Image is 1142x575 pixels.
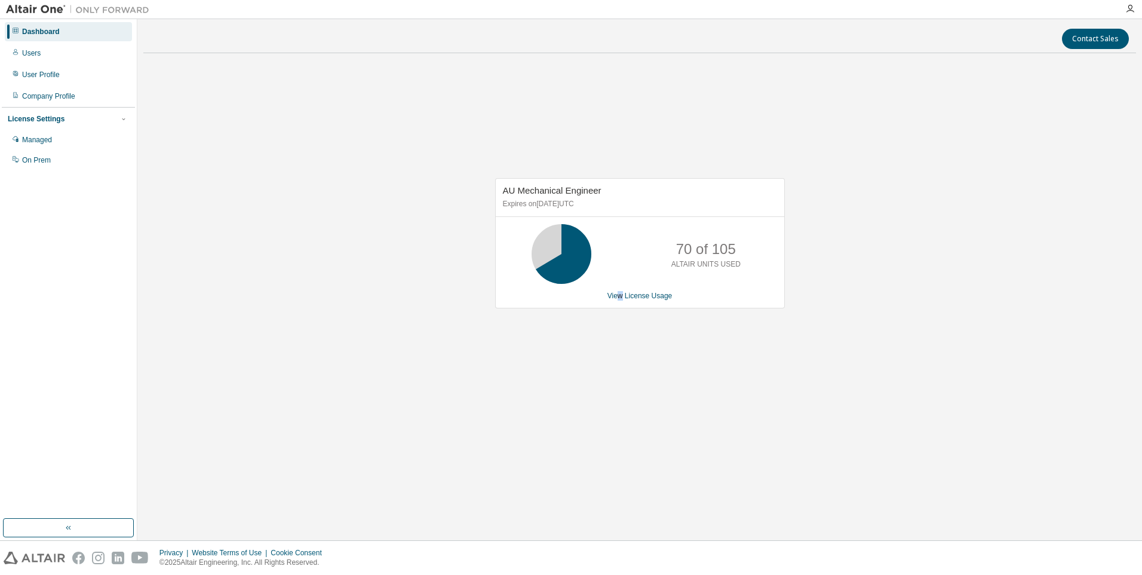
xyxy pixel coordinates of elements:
div: Dashboard [22,27,60,36]
div: Privacy [159,548,192,558]
img: Altair One [6,4,155,16]
div: Users [22,48,41,58]
div: Managed [22,135,52,145]
img: facebook.svg [72,552,85,564]
img: altair_logo.svg [4,552,65,564]
div: On Prem [22,155,51,165]
p: ALTAIR UNITS USED [671,259,741,270]
button: Contact Sales [1062,29,1129,49]
img: youtube.svg [131,552,149,564]
div: Company Profile [22,91,75,101]
span: AU Mechanical Engineer [503,185,601,195]
img: instagram.svg [92,552,105,564]
a: View License Usage [607,292,673,300]
div: Website Terms of Use [192,548,271,558]
p: Expires on [DATE] UTC [503,199,774,209]
div: Cookie Consent [271,548,329,558]
p: © 2025 Altair Engineering, Inc. All Rights Reserved. [159,558,329,568]
div: License Settings [8,114,65,124]
div: User Profile [22,70,60,79]
img: linkedin.svg [112,552,124,564]
p: 70 of 105 [676,239,736,259]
